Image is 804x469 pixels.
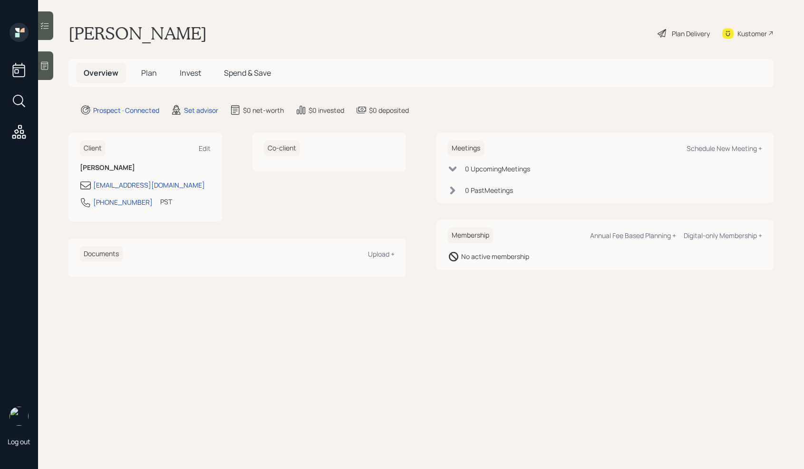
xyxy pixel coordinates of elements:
[737,29,767,39] div: Kustomer
[461,251,529,261] div: No active membership
[368,249,395,259] div: Upload +
[590,231,676,240] div: Annual Fee Based Planning +
[80,140,106,156] h6: Client
[465,164,530,174] div: 0 Upcoming Meeting s
[8,437,30,446] div: Log out
[93,105,159,115] div: Prospect · Connected
[141,68,157,78] span: Plan
[448,140,484,156] h6: Meetings
[465,185,513,195] div: 0 Past Meeting s
[264,140,300,156] h6: Co-client
[369,105,409,115] div: $0 deposited
[93,197,153,207] div: [PHONE_NUMBER]
[243,105,284,115] div: $0 net-worth
[80,246,123,262] h6: Documents
[93,180,205,190] div: [EMAIL_ADDRESS][DOMAIN_NAME]
[309,105,344,115] div: $0 invested
[80,164,211,172] h6: [PERSON_NAME]
[160,197,172,207] div: PST
[672,29,710,39] div: Plan Delivery
[10,407,29,426] img: retirable_logo.png
[184,105,218,115] div: Set advisor
[684,231,762,240] div: Digital-only Membership +
[84,68,118,78] span: Overview
[448,228,493,243] h6: Membership
[180,68,201,78] span: Invest
[687,144,762,153] div: Schedule New Meeting +
[224,68,271,78] span: Spend & Save
[68,23,207,44] h1: [PERSON_NAME]
[199,144,211,153] div: Edit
